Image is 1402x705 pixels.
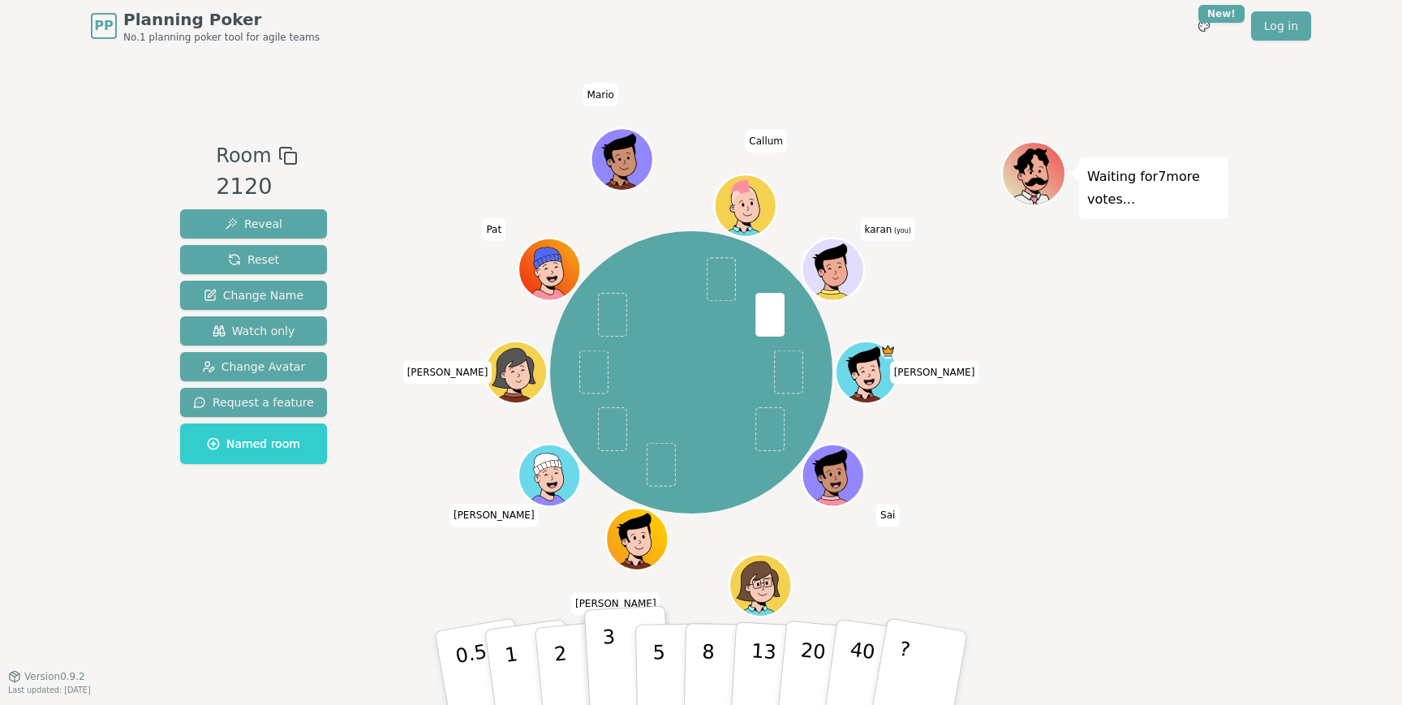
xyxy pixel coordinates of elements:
[180,209,327,239] button: Reveal
[876,504,899,527] span: Click to change your name
[879,343,895,359] span: Mohamed is the host
[180,352,327,381] button: Change Avatar
[91,8,320,44] a: PPPlanning PokerNo.1 planning poker tool for agile teams
[571,592,660,615] span: Click to change your name
[207,436,300,452] span: Named room
[583,83,618,105] span: Click to change your name
[216,170,297,204] div: 2120
[123,31,320,44] span: No.1 planning poker tool for agile teams
[180,316,327,346] button: Watch only
[860,217,914,240] span: Click to change your name
[449,504,539,527] span: Click to change your name
[1087,166,1220,211] p: Waiting for 7 more votes...
[225,216,282,232] span: Reveal
[204,287,303,303] span: Change Name
[180,281,327,310] button: Change Name
[94,16,113,36] span: PP
[745,129,787,152] span: Click to change your name
[8,686,91,694] span: Last updated: [DATE]
[1198,5,1245,23] div: New!
[1251,11,1311,41] a: Log in
[180,245,327,274] button: Reset
[193,394,314,411] span: Request a feature
[123,8,320,31] span: Planning Poker
[180,423,327,464] button: Named room
[1189,11,1219,41] button: New!
[892,226,911,234] span: (you)
[403,361,492,384] span: Click to change your name
[213,323,295,339] span: Watch only
[216,141,271,170] span: Room
[482,217,505,240] span: Click to change your name
[202,359,306,375] span: Change Avatar
[228,251,279,268] span: Reset
[890,361,979,384] span: Click to change your name
[180,388,327,417] button: Request a feature
[803,240,862,299] button: Click to change your avatar
[24,670,85,683] span: Version 0.9.2
[8,670,85,683] button: Version0.9.2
